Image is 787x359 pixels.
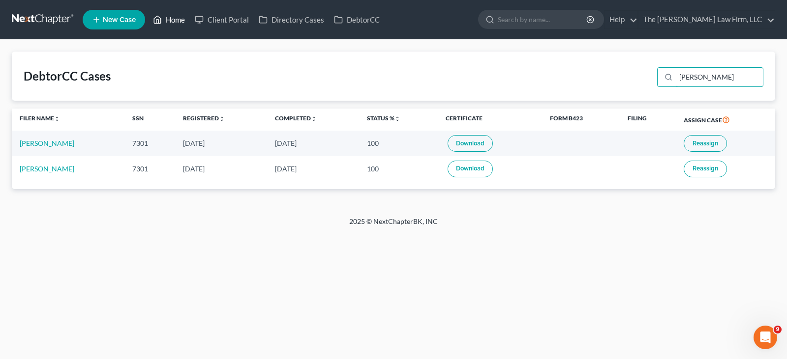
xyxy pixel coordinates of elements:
button: Reassign [684,135,727,152]
span: Reassign [693,139,718,147]
div: 7301 [132,164,167,174]
td: [DATE] [175,131,267,156]
span: Reassign [693,165,718,172]
button: Reassign [684,161,727,177]
a: Filer Nameunfold_more [20,114,60,122]
i: unfold_more [219,116,225,122]
a: [PERSON_NAME] [20,165,74,173]
span: 9 [774,326,782,333]
a: Download [448,161,493,177]
td: 100 [359,131,438,156]
a: DebtorCC [329,11,385,28]
i: unfold_more [394,116,400,122]
td: [DATE] [267,156,359,181]
i: unfold_more [54,116,60,122]
a: Completedunfold_more [275,114,317,122]
span: New Case [103,16,136,24]
td: 100 [359,156,438,181]
td: [DATE] [175,156,267,181]
th: Form B423 [542,109,620,131]
a: Download [448,135,493,152]
a: Directory Cases [254,11,329,28]
td: [DATE] [267,131,359,156]
input: Search by name... [498,10,588,28]
a: The [PERSON_NAME] Law Firm, LLC [638,11,775,28]
a: Registeredunfold_more [183,114,225,122]
a: Home [148,11,190,28]
th: Assign Case [676,109,775,131]
iframe: Intercom live chat [754,326,777,349]
div: 7301 [132,138,167,148]
div: 2025 © NextChapterBK, INC [113,217,674,234]
i: unfold_more [311,116,317,122]
a: Client Portal [190,11,254,28]
a: [PERSON_NAME] [20,139,74,147]
div: DebtorCC Cases [24,68,111,84]
a: Help [605,11,637,28]
th: Filing [620,109,676,131]
input: Search... [676,68,763,86]
th: SSN [124,109,175,131]
a: Status %unfold_more [367,114,400,122]
th: Certificate [438,109,542,131]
